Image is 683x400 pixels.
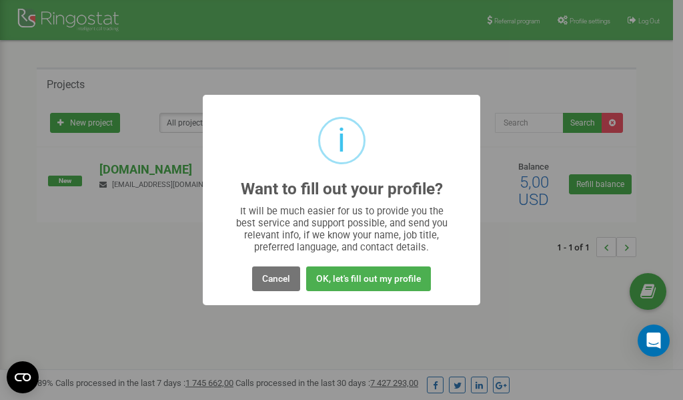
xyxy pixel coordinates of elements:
button: OK, let's fill out my profile [306,266,431,291]
button: Cancel [252,266,300,291]
div: i [337,119,346,162]
h2: Want to fill out your profile? [241,180,443,198]
button: Open CMP widget [7,361,39,393]
div: Open Intercom Messenger [638,325,670,357]
div: It will be much easier for us to provide you the best service and support possible, and send you ... [229,205,454,253]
